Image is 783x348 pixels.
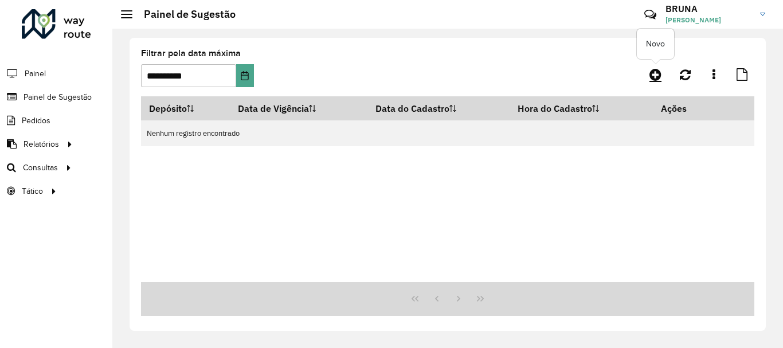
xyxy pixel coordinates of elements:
span: Pedidos [22,115,50,127]
h2: Painel de Sugestão [132,8,236,21]
th: Hora do Cadastro [510,96,653,120]
span: Tático [22,185,43,197]
div: Novo [637,29,674,59]
h3: BRUNA [665,3,751,14]
th: Depósito [141,96,230,120]
span: Painel [25,68,46,80]
th: Data do Cadastro [368,96,510,120]
span: Painel de Sugestão [24,91,92,103]
button: Choose Date [236,64,254,87]
label: Filtrar pela data máxima [141,46,241,60]
span: Relatórios [24,138,59,150]
th: Ações [653,96,722,120]
a: Contato Rápido [638,2,663,27]
span: [PERSON_NAME] [665,15,751,25]
span: Consultas [23,162,58,174]
td: Nenhum registro encontrado [141,120,754,146]
th: Data de Vigência [230,96,368,120]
